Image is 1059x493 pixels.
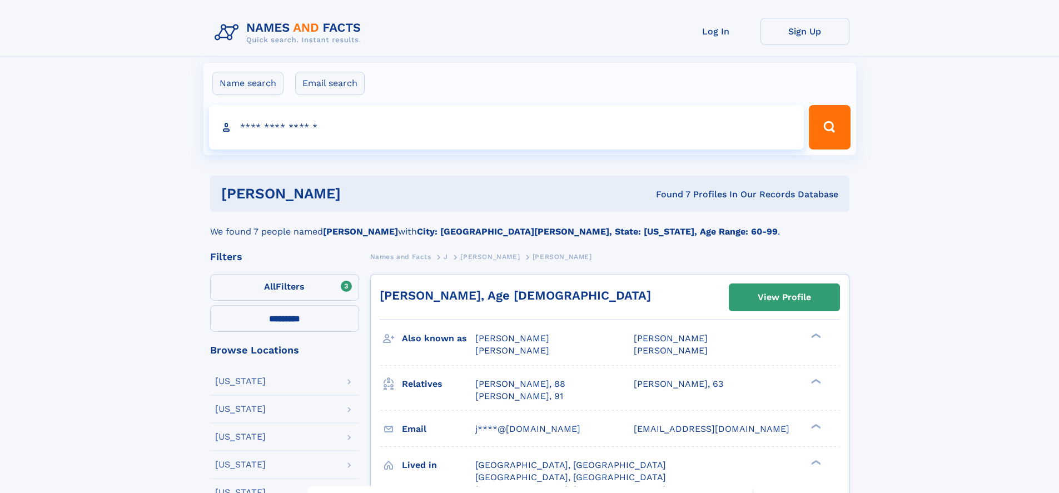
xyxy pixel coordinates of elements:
span: All [264,281,276,292]
a: Sign Up [760,18,849,45]
span: [PERSON_NAME] [634,333,708,343]
h1: [PERSON_NAME] [221,187,499,201]
a: [PERSON_NAME], Age [DEMOGRAPHIC_DATA] [380,288,651,302]
div: Filters [210,252,359,262]
div: [US_STATE] [215,405,266,414]
b: City: [GEOGRAPHIC_DATA][PERSON_NAME], State: [US_STATE], Age Range: 60-99 [417,226,778,237]
div: ❯ [808,332,822,340]
div: ❯ [808,459,822,466]
b: [PERSON_NAME] [323,226,398,237]
span: [PERSON_NAME] [634,345,708,356]
a: [PERSON_NAME], 91 [475,390,563,402]
a: Log In [672,18,760,45]
div: We found 7 people named with . [210,212,849,238]
label: Email search [295,72,365,95]
a: J [444,250,448,263]
h3: Lived in [402,456,475,475]
label: Name search [212,72,284,95]
span: [PERSON_NAME] [475,345,549,356]
span: [PERSON_NAME] [475,333,549,343]
a: [PERSON_NAME] [460,250,520,263]
div: ❯ [808,377,822,385]
span: [GEOGRAPHIC_DATA], [GEOGRAPHIC_DATA] [475,460,666,470]
div: Found 7 Profiles In Our Records Database [498,188,838,201]
a: [PERSON_NAME], 63 [634,378,723,390]
div: [US_STATE] [215,377,266,386]
h3: Relatives [402,375,475,394]
div: View Profile [758,285,811,310]
span: [PERSON_NAME] [460,253,520,261]
a: Names and Facts [370,250,431,263]
img: Logo Names and Facts [210,18,370,48]
a: [PERSON_NAME], 88 [475,378,565,390]
h3: Email [402,420,475,439]
label: Filters [210,274,359,301]
button: Search Button [809,105,850,150]
span: J [444,253,448,261]
h3: Also known as [402,329,475,348]
span: [GEOGRAPHIC_DATA], [GEOGRAPHIC_DATA] [475,472,666,482]
div: Browse Locations [210,345,359,355]
input: search input [209,105,804,150]
a: View Profile [729,284,839,311]
span: [PERSON_NAME] [533,253,592,261]
div: [US_STATE] [215,460,266,469]
div: ❯ [808,422,822,430]
span: [EMAIL_ADDRESS][DOMAIN_NAME] [634,424,789,434]
div: [US_STATE] [215,432,266,441]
